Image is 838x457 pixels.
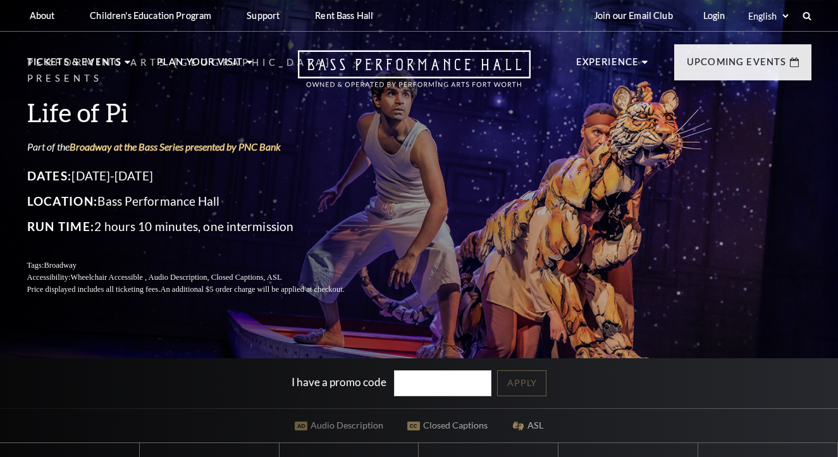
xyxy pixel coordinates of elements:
[27,168,72,183] span: Dates:
[27,194,98,208] span: Location:
[27,284,375,296] p: Price displayed includes all ticketing fees.
[746,10,791,22] select: Select:
[27,96,375,128] h3: Life of Pi
[27,191,375,211] p: Bass Performance Hall
[27,219,95,234] span: Run Time:
[27,54,122,77] p: Tickets & Events
[157,54,243,77] p: Plan Your Visit
[315,10,373,21] p: Rent Bass Hall
[30,10,55,21] p: About
[27,140,375,154] p: Part of the
[160,285,344,294] span: An additional $5 order charge will be applied at checkout.
[27,272,375,284] p: Accessibility:
[247,10,280,21] p: Support
[90,10,211,21] p: Children's Education Program
[292,375,386,389] label: I have a promo code
[27,260,375,272] p: Tags:
[27,166,375,186] p: [DATE]-[DATE]
[70,273,281,282] span: Wheelchair Accessible , Audio Description, Closed Captions, ASL
[44,261,77,270] span: Broadway
[70,141,281,153] a: Broadway at the Bass Series presented by PNC Bank
[576,54,639,77] p: Experience
[27,216,375,237] p: 2 hours 10 minutes, one intermission
[687,54,787,77] p: Upcoming Events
